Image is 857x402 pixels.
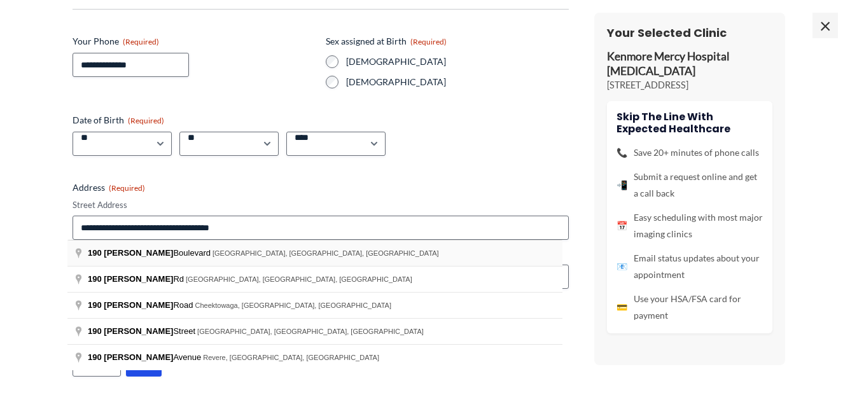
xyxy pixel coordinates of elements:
[73,114,164,127] legend: Date of Birth
[617,299,627,315] span: 💳
[617,144,763,161] li: Save 20+ minutes of phone calls
[607,25,772,40] h3: Your Selected Clinic
[73,181,145,194] legend: Address
[88,352,203,362] span: Avenue
[104,326,173,336] span: [PERSON_NAME]
[197,328,424,335] span: [GEOGRAPHIC_DATA], [GEOGRAPHIC_DATA], [GEOGRAPHIC_DATA]
[128,116,164,125] span: (Required)
[617,209,763,242] li: Easy scheduling with most major imaging clinics
[346,76,569,88] label: [DEMOGRAPHIC_DATA]
[195,301,391,309] span: Cheektowaga, [GEOGRAPHIC_DATA], [GEOGRAPHIC_DATA]
[617,144,627,161] span: 📞
[104,352,173,362] span: [PERSON_NAME]
[617,258,627,275] span: 📧
[326,35,447,48] legend: Sex assigned at Birth
[213,249,439,257] span: [GEOGRAPHIC_DATA], [GEOGRAPHIC_DATA], [GEOGRAPHIC_DATA]
[73,35,316,48] label: Your Phone
[88,300,195,310] span: Road
[88,300,173,310] span: 190 [PERSON_NAME]
[88,248,213,258] span: Boulevard
[88,326,102,336] span: 190
[123,37,159,46] span: (Required)
[88,274,186,284] span: Rd
[88,248,102,258] span: 190
[186,275,412,283] span: [GEOGRAPHIC_DATA], [GEOGRAPHIC_DATA], [GEOGRAPHIC_DATA]
[617,169,763,202] li: Submit a request online and get a call back
[73,199,569,211] label: Street Address
[812,13,838,38] span: ×
[410,37,447,46] span: (Required)
[104,248,173,258] span: [PERSON_NAME]
[104,274,173,284] span: [PERSON_NAME]
[617,177,627,193] span: 📲
[88,326,197,336] span: Street
[617,111,763,135] h4: Skip the line with Expected Healthcare
[607,79,772,92] p: [STREET_ADDRESS]
[607,50,772,79] p: Kenmore Mercy Hospital [MEDICAL_DATA]
[88,274,102,284] span: 190
[617,291,763,324] li: Use your HSA/FSA card for payment
[203,354,379,361] span: Revere, [GEOGRAPHIC_DATA], [GEOGRAPHIC_DATA]
[88,352,102,362] span: 190
[617,218,627,234] span: 📅
[109,183,145,193] span: (Required)
[346,55,569,68] label: [DEMOGRAPHIC_DATA]
[617,250,763,283] li: Email status updates about your appointment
